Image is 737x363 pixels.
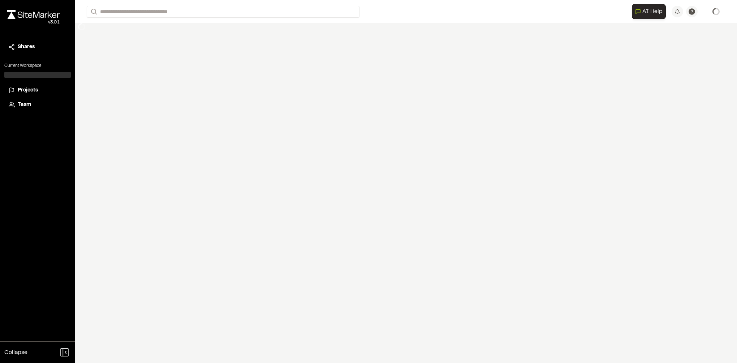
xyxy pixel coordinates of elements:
[7,19,60,26] div: Oh geez...please don't...
[18,43,35,51] span: Shares
[9,101,66,109] a: Team
[4,63,71,69] p: Current Workspace
[18,86,38,94] span: Projects
[87,6,100,18] button: Search
[632,4,669,19] div: Open AI Assistant
[642,7,663,16] span: AI Help
[4,348,27,357] span: Collapse
[9,43,66,51] a: Shares
[632,4,666,19] button: Open AI Assistant
[9,86,66,94] a: Projects
[18,101,31,109] span: Team
[7,10,60,19] img: rebrand.png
